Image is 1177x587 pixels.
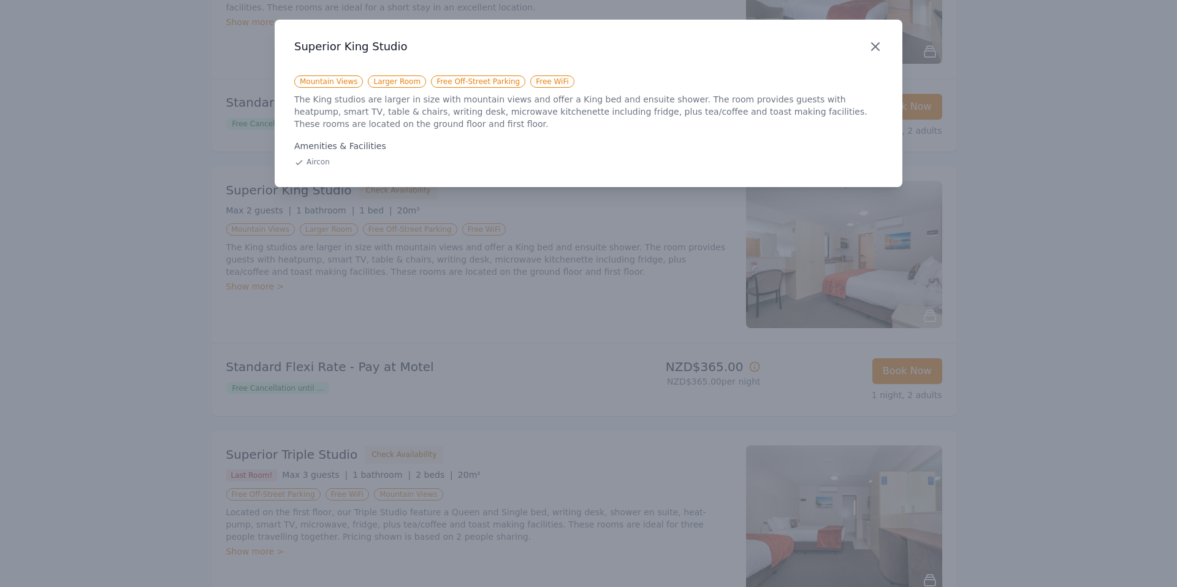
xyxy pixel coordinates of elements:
span: Free Off-Street Parking [431,75,525,88]
span: Larger Room [368,75,426,88]
span: Aircon [307,157,330,167]
h3: Superior King Studio [294,39,883,54]
span: Free WiFi [530,75,574,88]
p: The King studios are larger in size with mountain views and offer a King bed and ensuite shower. ... [294,93,883,130]
span: Mountain Views [294,75,363,88]
div: Amenities & Facilities [294,140,883,152]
